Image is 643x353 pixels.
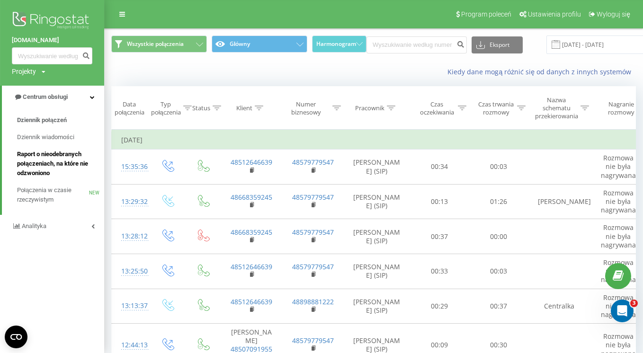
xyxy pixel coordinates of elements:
td: 00:37 [469,289,528,324]
td: 00:00 [469,219,528,254]
a: 48579779547 [292,336,334,345]
input: Wyszukiwanie według numeru [366,36,467,53]
div: 13:29:32 [121,193,140,211]
div: Nazwa schematu przekierowania [535,96,578,120]
div: 13:25:50 [121,262,140,281]
td: 00:03 [469,150,528,185]
span: Dziennik wiadomości [17,132,74,142]
a: Połączenia w czasie rzeczywistymNEW [17,182,104,208]
input: Wyszukiwanie według numeru [12,47,92,64]
a: 48512646639 [231,297,272,306]
td: [PERSON_NAME] (SIP) [344,219,410,254]
td: 00:13 [410,184,469,219]
a: 48579779547 [292,262,334,271]
a: 48512646639 [231,158,272,167]
span: Rozmowa nie była nagrywana [601,293,636,319]
a: 48579779547 [292,228,334,237]
td: [PERSON_NAME] (SIP) [344,184,410,219]
span: Harmonogram [316,41,356,47]
button: Wszystkie połączenia [111,35,207,53]
a: 48668359245 [231,193,272,202]
div: Numer biznesowy [282,100,330,116]
a: 48579779547 [292,158,334,167]
td: 00:37 [410,219,469,254]
div: Klient [236,104,252,112]
td: Centralka [528,289,590,324]
td: [PERSON_NAME] (SIP) [344,289,410,324]
td: 00:29 [410,289,469,324]
span: Wszystkie połączenia [127,40,184,48]
div: Projekty [12,67,36,76]
img: Ringostat logo [12,9,92,33]
span: Ustawienia profilu [528,10,581,18]
a: 48579779547 [292,193,334,202]
span: Rozmowa nie była nagrywana [601,153,636,179]
td: 00:34 [410,150,469,185]
span: Wyloguj się [597,10,630,18]
td: [PERSON_NAME] [528,184,590,219]
span: Połączenia w czasie rzeczywistym [17,185,89,204]
a: Dziennik wiadomości [17,129,104,146]
span: Rozmowa nie była nagrywana [601,188,636,214]
a: 48898881222 [292,297,334,306]
button: Open CMP widget [5,326,27,348]
span: Rozmowa nie była nagrywana [601,223,636,249]
div: 13:13:37 [121,297,140,315]
span: Dziennik połączeń [17,115,67,125]
td: 00:33 [410,254,469,289]
a: 48668359245 [231,228,272,237]
span: Rozmowa nie była nagrywana [601,258,636,284]
div: Typ połączenia [151,100,181,116]
button: Główny [212,35,307,53]
a: Kiedy dane mogą różnić się od danych z innych systemów [447,67,636,76]
div: Status [192,104,210,112]
div: 15:35:36 [121,158,140,176]
iframe: Intercom live chat [611,300,634,322]
a: Dziennik połączeń [17,112,104,129]
span: Analityka [22,222,46,229]
a: 48512646639 [231,262,272,271]
a: Centrum obsługi [2,86,104,108]
div: Czas oczekiwania [418,100,455,116]
a: Raport o nieodebranych połączeniach, na które nie odzwoniono [17,146,104,182]
div: Pracownik [355,104,384,112]
td: 01:26 [469,184,528,219]
div: Czas trwania rozmowy [477,100,515,116]
a: [DOMAIN_NAME] [12,35,92,45]
td: [PERSON_NAME] (SIP) [344,254,410,289]
td: 00:03 [469,254,528,289]
span: Centrum obsługi [23,93,68,100]
button: Harmonogram [312,35,366,53]
span: Raport o nieodebranych połączeniach, na które nie odzwoniono [17,150,99,178]
td: [PERSON_NAME] (SIP) [344,150,410,185]
div: 13:28:12 [121,227,140,246]
button: Eksport [472,36,523,53]
div: Data połączenia [112,100,147,116]
span: 3 [630,300,638,307]
span: Program poleceń [461,10,511,18]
